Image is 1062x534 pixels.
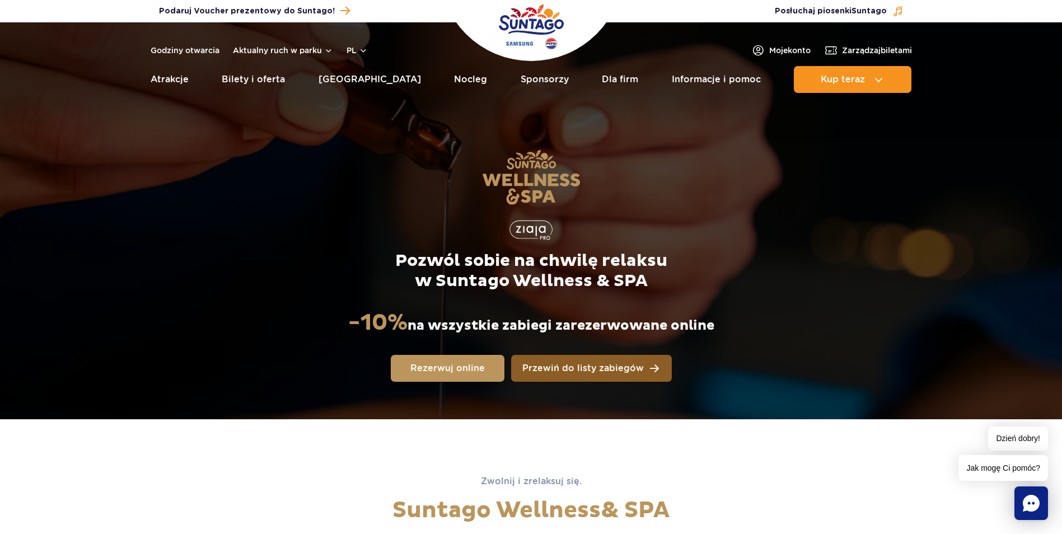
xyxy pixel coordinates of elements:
[988,427,1048,451] span: Dzień dobry!
[151,66,189,93] a: Atrakcje
[392,496,670,524] span: Suntago Wellness & SPA
[769,45,811,56] span: Moje konto
[751,44,811,57] a: Mojekonto
[481,476,582,486] span: Zwolnij i zrelaksuj się.
[410,364,485,373] span: Rezerwuj online
[521,66,569,93] a: Sponsorzy
[672,66,761,93] a: Informacje i pomoc
[348,309,408,337] strong: -10%
[233,46,333,55] button: Aktualny ruch w parku
[852,7,887,15] span: Suntago
[775,6,904,17] button: Posłuchaj piosenkiSuntago
[511,355,672,382] a: Przewiń do listy zabiegów
[319,66,421,93] a: [GEOGRAPHIC_DATA]
[794,66,911,93] button: Kup teraz
[159,6,335,17] span: Podaruj Voucher prezentowy do Suntago!
[1014,486,1048,520] div: Chat
[482,149,581,205] img: Suntago Wellness & SPA
[775,6,887,17] span: Posłuchaj piosenki
[159,3,350,18] a: Podaruj Voucher prezentowy do Suntago!
[348,309,714,337] p: na wszystkie zabiegi zarezerwowane online
[347,45,368,56] button: pl
[222,66,285,93] a: Bilety i oferta
[824,44,912,57] a: Zarządzajbiletami
[151,45,219,56] a: Godziny otwarcia
[821,74,865,85] span: Kup teraz
[602,66,638,93] a: Dla firm
[958,455,1048,481] span: Jak mogę Ci pomóc?
[522,364,644,373] span: Przewiń do listy zabiegów
[348,251,714,291] p: Pozwól sobie na chwilę relaksu w Suntago Wellness & SPA
[454,66,487,93] a: Nocleg
[391,355,504,382] a: Rezerwuj online
[842,45,912,56] span: Zarządzaj biletami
